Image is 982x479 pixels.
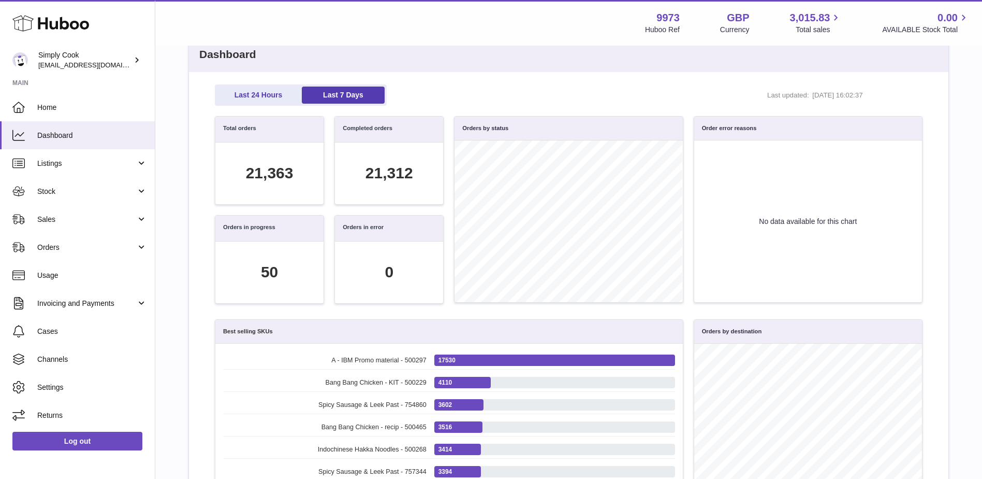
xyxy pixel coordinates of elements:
[462,124,508,132] h3: Orders by status
[365,163,413,184] div: 21,312
[223,124,256,134] h3: Total orders
[702,328,762,335] h3: Orders by destination
[37,243,136,252] span: Orders
[37,187,136,196] span: Stock
[438,401,452,409] span: 3602
[343,124,392,134] h3: Completed orders
[223,468,427,476] span: Spicy Sausage & Leek Past - 757344
[37,215,136,224] span: Sales
[223,445,427,454] span: Indochinese Hakka Noodles - 500268
[38,50,131,70] div: Simply Cook
[438,445,452,454] span: 3414
[790,11,842,35] a: 3,015.83 Total sales
[189,37,948,72] h2: Dashboard
[261,262,278,283] div: 50
[37,299,136,308] span: Invoicing and Payments
[217,87,300,104] a: Last 24 Hours
[438,423,452,431] span: 3516
[438,356,456,364] span: 17530
[37,355,147,364] span: Channels
[37,131,147,140] span: Dashboard
[37,383,147,392] span: Settings
[246,163,294,184] div: 21,363
[223,223,275,233] h3: Orders in progress
[343,223,384,233] h3: Orders in error
[727,11,749,25] strong: GBP
[37,327,147,336] span: Cases
[796,25,842,35] span: Total sales
[656,11,680,25] strong: 9973
[223,328,273,335] h3: Best selling SKUs
[302,87,385,104] a: Last 7 Days
[882,11,970,35] a: 0.00 AVAILABLE Stock Total
[37,159,136,168] span: Listings
[438,468,452,476] span: 3394
[12,52,28,68] img: internalAdmin-9973@internal.huboo.com
[37,411,147,420] span: Returns
[38,61,152,69] span: [EMAIL_ADDRESS][DOMAIN_NAME]
[223,423,427,432] span: Bang Bang Chicken - recip - 500465
[37,271,147,280] span: Usage
[937,11,958,25] span: 0.00
[882,25,970,35] span: AVAILABLE Stock Total
[438,378,452,387] span: 4110
[385,262,393,283] div: 0
[223,401,427,410] span: Spicy Sausage & Leek Past - 754860
[720,25,750,35] div: Currency
[12,432,142,450] a: Log out
[694,140,922,302] div: No data available for this chart
[767,91,809,100] span: Last updated:
[37,103,147,112] span: Home
[645,25,680,35] div: Huboo Ref
[790,11,830,25] span: 3,015.83
[702,124,757,132] h3: Order error reasons
[223,356,427,365] span: A - IBM Promo material - 500297
[812,91,895,100] span: [DATE] 16:02:37
[223,378,427,387] span: Bang Bang Chicken - KIT - 500229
